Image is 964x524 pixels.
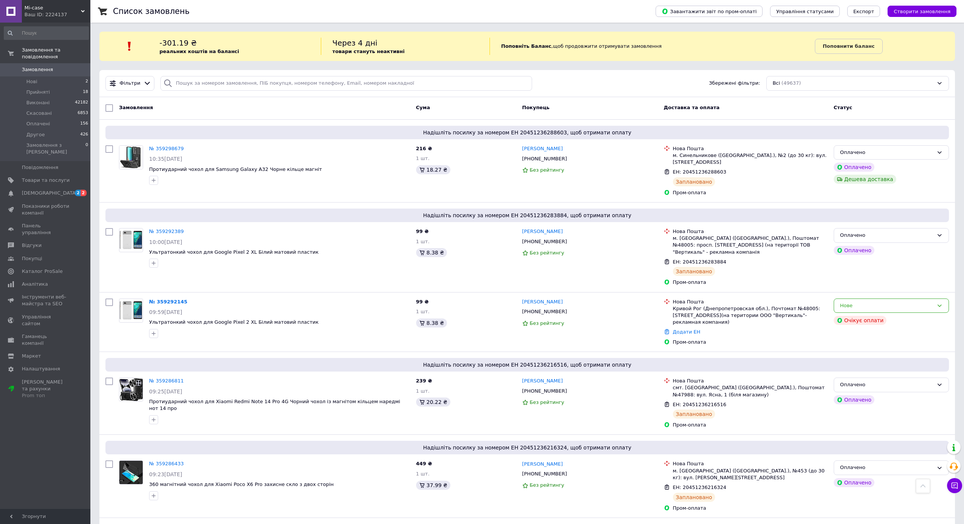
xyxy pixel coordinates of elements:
span: Виконані [26,99,50,106]
span: 1 шт. [416,471,430,477]
div: [PHONE_NUMBER] [521,237,569,247]
div: [PHONE_NUMBER] [521,307,569,317]
div: Оплачено [834,163,874,172]
span: 0 [85,142,88,155]
a: Поповнити баланс [815,39,883,54]
div: Оплачено [840,464,933,472]
span: Товари та послуги [22,177,70,184]
span: Оплачені [26,120,50,127]
span: Замовлення з [PERSON_NAME] [26,142,85,155]
span: Замовлення [22,66,53,73]
a: 360 магнітний чохол для Xiaomi Poco X6 Pro захисне скло з двох сторін [149,481,334,487]
span: Управління статусами [776,9,834,14]
span: Аналітика [22,281,48,288]
div: Дешева доставка [834,175,896,184]
div: Оплачено [840,232,933,239]
span: Повідомлення [22,164,58,171]
span: ЕН: 20451236283884 [673,259,726,265]
a: № 359292145 [149,299,188,305]
button: Завантажити звіт по пром-оплаті [656,6,763,17]
span: ЕН: 20451236288603 [673,169,726,175]
span: Покупець [522,105,550,110]
img: :exclamation: [124,41,135,52]
span: Через 4 дні [333,38,378,47]
input: Пошук за номером замовлення, ПІБ покупця, номером телефону, Email, номером накладної [160,76,532,91]
span: Показники роботи компанії [22,203,70,216]
span: Надішліть посилку за номером ЕН 20451236216324, щоб отримати оплату [108,444,946,451]
span: 09:59[DATE] [149,309,182,315]
div: Оплачено [840,149,933,157]
div: [PHONE_NUMBER] [521,154,569,164]
div: 8.38 ₴ [416,318,447,327]
div: 18.27 ₴ [416,165,450,174]
div: Заплановано [673,267,715,276]
span: Скасовані [26,110,52,117]
span: 426 [80,131,88,138]
div: Нова Пошта [673,299,828,305]
span: Без рейтингу [530,399,564,405]
span: Завантажити звіт по пром-оплаті [662,8,757,15]
span: Прийняті [26,89,50,96]
span: ЕН: 20451236216516 [673,402,726,407]
span: Без рейтингу [530,482,564,488]
div: Пром-оплата [673,505,828,512]
span: 10:00[DATE] [149,239,182,245]
div: 20.22 ₴ [416,398,450,407]
span: [PERSON_NAME] та рахунки [22,379,70,399]
span: 2 [75,190,81,196]
div: Нова Пошта [673,378,828,384]
img: Фото товару [119,301,143,320]
a: № 359292389 [149,228,184,234]
a: Фото товару [119,299,143,323]
div: м. [GEOGRAPHIC_DATA] ([GEOGRAPHIC_DATA].), №453 (до 30 кг): вул. [PERSON_NAME][STREET_ADDRESS] [673,468,828,481]
button: Управління статусами [770,6,840,17]
span: Відгуки [22,242,41,249]
a: [PERSON_NAME] [522,461,563,468]
div: Пром-оплата [673,189,828,196]
button: Експорт [847,6,880,17]
span: 1 шт. [416,388,430,394]
h1: Список замовлень [113,7,189,16]
span: Всі [773,80,780,87]
img: Фото товару [119,146,143,169]
span: Нові [26,78,37,85]
div: Оплачено [834,246,874,255]
span: Збережені фільтри: [709,80,760,87]
div: м. [GEOGRAPHIC_DATA] ([GEOGRAPHIC_DATA].), Поштомат №48005: просп. [STREET_ADDRESS] (на території... [673,235,828,256]
span: 216 ₴ [416,146,432,151]
span: 09:25[DATE] [149,388,182,395]
span: 2 [85,78,88,85]
div: Заплановано [673,177,715,186]
span: ЕН: 20451236216324 [673,484,726,490]
span: Експорт [853,9,874,14]
span: Інструменти веб-майстра та SEO [22,294,70,307]
span: 10:35[DATE] [149,156,182,162]
a: № 359286433 [149,461,184,466]
span: Надішліть посилку за номером ЕН 20451236216516, щоб отримати оплату [108,361,946,369]
div: смт. [GEOGRAPHIC_DATA] ([GEOGRAPHIC_DATA].), Поштомат №47988: вул. Ясна, 1 (біля магазину) [673,384,828,398]
div: Кривой Рог (Днепропетровская обл.), Почтомат №48005: [STREET_ADDRESS](на територии ООО "Вертикаль... [673,305,828,326]
span: Налаштування [22,366,60,372]
span: Фільтри [120,80,140,87]
span: Надішліть посилку за номером ЕН 20451236288603, щоб отримати оплату [108,129,946,136]
img: Фото товару [119,230,143,250]
a: Створити замовлення [880,8,956,14]
a: Протиударний чохол для Samsung Galaxy A32 Чорне кільце магніт [149,166,322,172]
div: , щоб продовжити отримувати замовлення [490,38,815,55]
div: Пром-оплата [673,339,828,346]
div: Заплановано [673,410,715,419]
span: Покупці [22,255,42,262]
div: Оплачено [834,478,874,487]
a: Ультратонкий чохол для Google Pixel 2 XL Білий матовий пластик [149,249,319,255]
b: Поповніть Баланс [501,43,551,49]
a: Ультратонкий чохол для Google Pixel 2 XL Білий матовий пластик [149,319,319,325]
button: Чат з покупцем [947,478,962,493]
span: 6853 [78,110,88,117]
a: [PERSON_NAME] [522,145,563,152]
span: Cума [416,105,430,110]
span: 1 шт. [416,155,430,161]
span: (49637) [781,80,801,86]
span: Гаманець компанії [22,333,70,347]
